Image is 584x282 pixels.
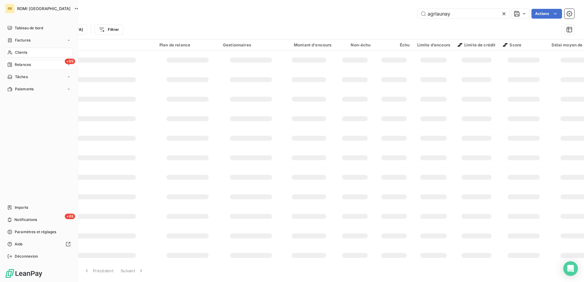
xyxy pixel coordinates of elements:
[15,50,27,55] span: Clients
[339,42,371,47] div: Non-échu
[17,6,71,11] span: ROMI [GEOGRAPHIC_DATA]
[159,42,216,47] div: Plan de relance
[378,42,410,47] div: Échu
[15,205,28,210] span: Imports
[5,239,73,249] a: Aide
[80,264,117,277] button: Précédent
[223,42,279,47] div: Gestionnaires
[15,229,56,235] span: Paramètres et réglages
[5,4,15,13] div: RB
[15,241,23,247] span: Aide
[15,38,31,43] span: Factures
[95,25,123,34] button: Filtrer
[5,269,43,278] img: Logo LeanPay
[15,25,43,31] span: Tableau de bord
[14,217,37,222] span: Notifications
[531,9,562,19] button: Actions
[15,86,34,92] span: Paiements
[418,9,509,19] input: Rechercher
[563,261,578,276] div: Open Intercom Messenger
[65,59,75,64] span: +99
[458,42,495,47] span: Limite de crédit
[117,264,148,277] button: Suivant
[65,214,75,219] span: +99
[503,42,521,47] span: Score
[15,254,38,259] span: Déconnexion
[15,74,28,80] span: Tâches
[15,62,31,67] span: Relances
[417,42,450,47] div: Limite d’encours
[287,42,332,47] div: Montant d'encours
